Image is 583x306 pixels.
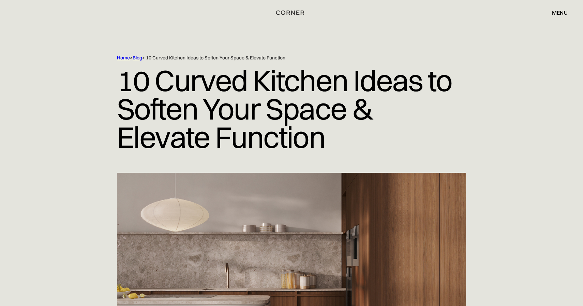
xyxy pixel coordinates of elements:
a: Home [117,55,130,61]
a: home [269,8,314,17]
div: > > 10 Curved Kitchen Ideas to Soften Your Space & Elevate Function [117,55,437,61]
a: Blog [133,55,142,61]
div: menu [552,10,568,15]
div: menu [545,7,568,18]
h1: 10 Curved Kitchen Ideas to Soften Your Space & Elevate Function [117,61,466,156]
